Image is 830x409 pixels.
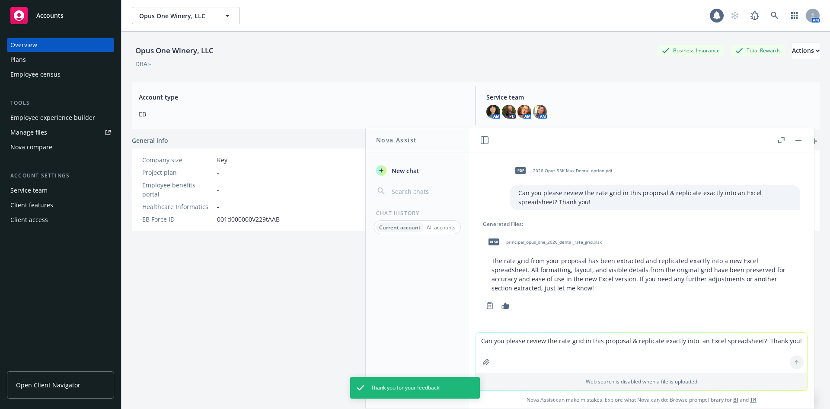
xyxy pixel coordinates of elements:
span: Accounts [36,12,64,19]
a: TR [750,396,757,403]
span: Service team [486,93,813,102]
a: Start snowing [726,7,744,24]
a: Overview [7,38,114,52]
a: Report a Bug [746,7,763,24]
button: New chat [373,163,462,178]
div: Manage files [10,126,47,139]
span: - [217,185,219,194]
p: All accounts [427,224,456,231]
a: Switch app [786,7,803,24]
div: Business Insurance [658,45,724,56]
div: Service team [10,184,48,197]
span: xlsx [488,238,499,245]
p: Current account [379,224,421,231]
div: Chat History [366,209,469,217]
span: Account type [139,93,465,102]
a: Employee census [7,68,114,81]
button: Actions [792,42,820,59]
a: Nova compare [7,140,114,154]
img: photo [502,105,516,119]
span: Opus One Winery, LLC [139,11,214,20]
div: Employee experience builder [10,111,95,125]
div: DBA: - [135,59,151,68]
span: General info [132,136,168,145]
a: Manage files [7,126,114,139]
div: Generated Files: [483,220,800,228]
span: Key [217,155,227,164]
a: Client access [7,213,114,227]
span: principal_opus_one_2026_dental_rate_grid.xlsx [506,239,602,245]
p: The rate grid from your proposal has been extracted and replicated exactly into a new Excel sprea... [492,256,792,293]
img: photo [486,105,500,119]
div: EB Force ID [142,215,214,224]
input: Search chats [390,185,459,197]
div: Client access [10,213,48,227]
div: Employee census [10,68,61,81]
span: - [217,202,219,211]
div: Project plan [142,168,214,177]
div: Client features [10,198,53,212]
img: photo [533,105,547,119]
h1: Nova Assist [376,135,417,145]
span: EB [139,109,465,119]
a: Employee experience builder [7,111,114,125]
p: Can you please review the rate grid in this proposal & replicate exactly into an Excel spreadshee... [518,188,792,206]
p: Web search is disabled when a file is uploaded [481,378,802,385]
div: Total Rewards [731,45,785,56]
a: Accounts [7,3,114,28]
div: pdf2026 Opus $3K Max Dental option.pdf [510,160,614,181]
img: photo [517,105,531,119]
div: Overview [10,38,37,52]
div: xlsxprincipal_opus_one_2026_dental_rate_grid.xlsx [483,231,603,253]
div: Employee benefits portal [142,180,214,199]
button: Opus One Winery, LLC [132,7,240,24]
svg: Copy to clipboard [486,302,494,309]
div: Tools [7,99,114,107]
div: Account settings [7,171,114,180]
span: pdf [515,167,526,174]
a: Client features [7,198,114,212]
span: New chat [390,166,419,175]
a: Search [766,7,783,24]
div: Opus One Winery, LLC [132,45,217,56]
div: Healthcare Informatics [142,202,214,211]
div: Company size [142,155,214,164]
span: Thank you for your feedback! [371,384,441,392]
span: Nova Assist can make mistakes. Explore what Nova can do: Browse prompt library for and [472,391,811,409]
a: Plans [7,53,114,67]
span: 001d000000V229tAAB [217,215,280,224]
span: Open Client Navigator [16,380,80,390]
a: BI [733,396,738,403]
a: Service team [7,184,114,197]
a: add [809,136,820,146]
span: 2026 Opus $3K Max Dental option.pdf [533,168,612,174]
div: Plans [10,53,26,67]
span: - [217,168,219,177]
div: Nova compare [10,140,52,154]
